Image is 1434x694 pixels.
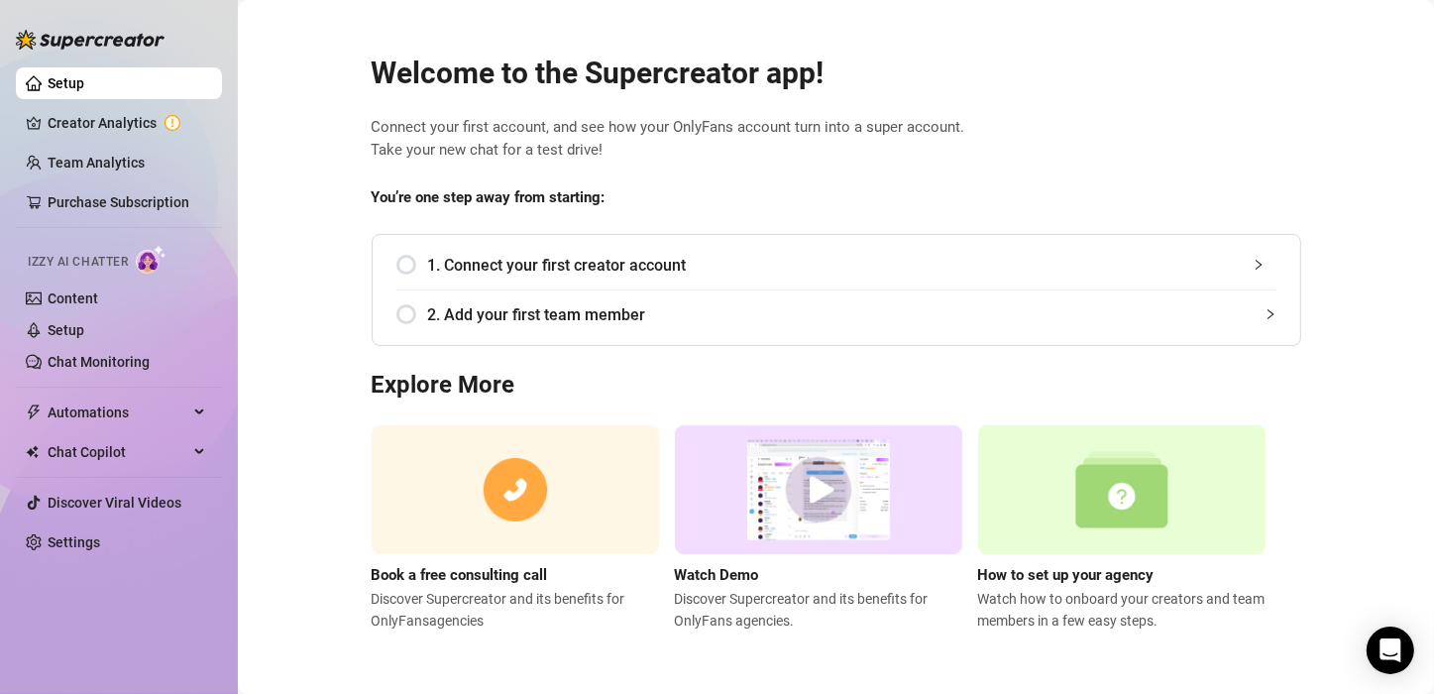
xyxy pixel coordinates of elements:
[26,405,42,420] span: thunderbolt
[48,194,189,210] a: Purchase Subscription
[48,75,84,91] a: Setup
[675,425,962,632] a: Watch DemoDiscover Supercreator and its benefits for OnlyFans agencies.
[372,55,1301,92] h2: Welcome to the Supercreator app!
[978,566,1155,584] strong: How to set up your agency
[372,116,1301,163] span: Connect your first account, and see how your OnlyFans account turn into a super account. Take you...
[372,566,548,584] strong: Book a free consulting call
[396,241,1276,289] div: 1. Connect your first creator account
[978,425,1266,632] a: How to set up your agencyWatch how to onboard your creators and team members in a few easy steps.
[675,425,962,555] img: supercreator demo
[372,370,1301,402] h3: Explore More
[428,253,1276,278] span: 1. Connect your first creator account
[48,107,206,139] a: Creator Analytics exclamation-circle
[1253,259,1265,271] span: collapsed
[978,425,1266,555] img: setup agency guide
[48,322,84,338] a: Setup
[26,445,39,459] img: Chat Copilot
[428,302,1276,327] span: 2. Add your first team member
[48,397,188,428] span: Automations
[1367,627,1414,674] div: Open Intercom Messenger
[16,30,165,50] img: logo-BBDzfeDw.svg
[48,436,188,468] span: Chat Copilot
[396,290,1276,339] div: 2. Add your first team member
[48,290,98,306] a: Content
[48,534,100,550] a: Settings
[48,155,145,171] a: Team Analytics
[1265,308,1276,320] span: collapsed
[136,245,166,274] img: AI Chatter
[978,588,1266,632] span: Watch how to onboard your creators and team members in a few easy steps.
[48,354,150,370] a: Chat Monitoring
[675,566,759,584] strong: Watch Demo
[372,588,659,632] span: Discover Supercreator and its benefits for OnlyFans agencies
[48,495,181,511] a: Discover Viral Videos
[372,188,606,206] strong: You’re one step away from starting:
[372,425,659,632] a: Book a free consulting callDiscover Supercreator and its benefits for OnlyFansagencies
[28,253,128,272] span: Izzy AI Chatter
[372,425,659,555] img: consulting call
[675,588,962,632] span: Discover Supercreator and its benefits for OnlyFans agencies.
